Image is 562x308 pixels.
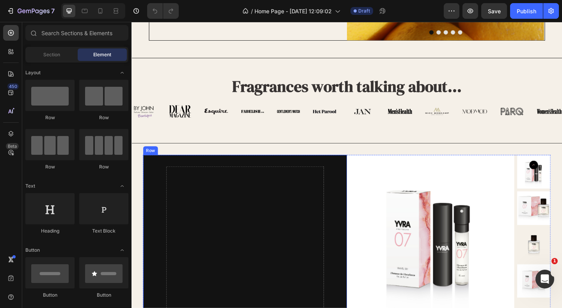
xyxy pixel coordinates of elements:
[78,88,105,106] img: gempages_485369058267497726-70d59724-7a47-4eaf-8415-2a0170265a8e.png
[147,3,179,19] div: Undo/Redo
[535,270,554,288] iframe: Intercom live chat
[39,88,66,106] img: gempages_485369058267497726-4cb928e1-640f-4404-b928-d66df8940056.png
[116,66,128,79] span: Toggle open
[510,3,543,19] button: Publish
[79,163,128,170] div: Row
[3,3,58,19] button: 7
[318,88,347,107] img: gempages_485369058267497726-bf873e04-3d4a-49d8-8630-e3954b0a5e62.png
[25,292,75,299] div: Button
[25,25,128,41] input: Search Sections & Elements
[118,88,145,106] img: gempages_485369058267497726-9f10a47b-6146-499a-a875-1a14e2a4d0a9.png
[116,180,128,192] span: Toggle open
[25,163,75,170] div: Row
[517,7,536,15] div: Publish
[440,88,468,107] img: gempages_485369058267497726-3eef9aa6-4415-4efd-8c1b-bcea7472a804.png
[551,258,558,264] span: 1
[433,151,442,160] button: Carousel Back Arrow
[25,69,41,76] span: Layout
[79,114,128,121] div: Row
[25,183,35,190] span: Text
[251,7,253,15] span: /
[400,88,428,107] img: gempages_485369058267497726-04db9d77-de7d-49b7-88a1-987aa314a7f1.png
[132,22,562,308] iframe: Design area
[278,88,306,107] img: gempages_485369058267497726-4257d0e6-4ab2-492f-baaa-37885726e8ca.png
[93,51,111,58] span: Element
[79,227,128,235] div: Text Block
[25,247,40,254] span: Button
[116,244,128,256] span: Toggle open
[196,88,223,106] img: gempages_485369058267497726-673dc009-ac77-4c9c-a85e-2e2da480cc4c.png
[237,88,265,107] img: gempages_485369058267497726-15a3d941-98c0-4f7e-be7c-66b6e7d9b3bc.png
[481,3,507,19] button: Save
[488,8,501,14] span: Save
[7,83,19,90] div: 450
[358,7,370,14] span: Draft
[25,227,75,235] div: Heading
[14,136,27,143] div: Row
[43,51,60,58] span: Section
[79,292,128,299] div: Button
[6,58,462,82] h2: Fragrances worth talking about...
[25,114,75,121] div: Row
[254,7,332,15] span: Home Page - [DATE] 12:09:02
[157,88,184,106] img: gempages_485369058267497726-b3ea3e2e-417f-4770-8e21-f5d3d464b29f.png
[359,88,387,107] img: gempages_485369058267497726-44e1386a-900d-4260-8b20-37c289ace0a8.png
[6,143,19,149] div: Beta
[51,6,55,16] p: 7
